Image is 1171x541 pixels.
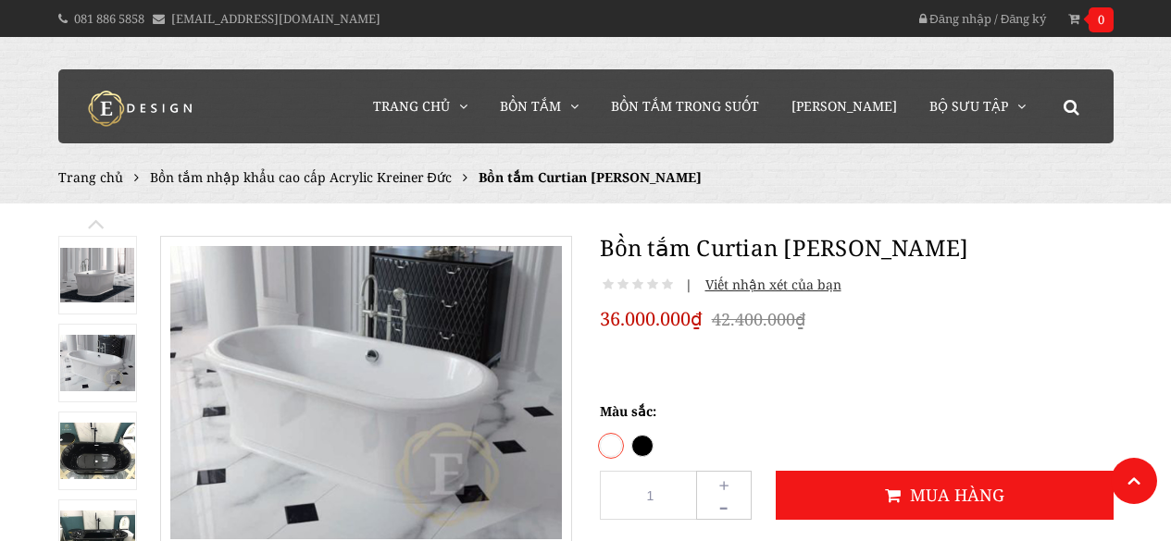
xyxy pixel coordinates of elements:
[776,471,1114,520] button: Mua hàng
[1111,458,1157,504] a: Lên đầu trang
[60,423,135,479] img: Bồn tắm Curtian Aurora Kreiner
[479,168,702,186] span: Bồn tắm Curtian [PERSON_NAME]
[712,308,805,330] del: 42.400.000₫
[916,69,1040,143] a: Bộ Sưu Tập
[685,276,692,293] span: |
[597,69,773,143] a: Bồn Tắm Trong Suốt
[359,69,481,143] a: Trang chủ
[696,276,841,293] span: Viết nhận xét của bạn
[72,90,211,127] img: logo Kreiner Germany - Edesign Interior
[632,277,643,293] i: Not rated yet!
[500,97,561,115] span: Bồn Tắm
[486,69,592,143] a: Bồn Tắm
[600,231,1114,264] h1: Bồn tắm Curtian [PERSON_NAME]
[696,471,752,498] button: +
[696,493,752,520] button: -
[373,97,450,115] span: Trang chủ
[600,274,676,296] div: Not rated yet!
[171,10,380,27] a: [EMAIL_ADDRESS][DOMAIN_NAME]
[994,10,998,27] span: /
[778,69,911,143] a: [PERSON_NAME]
[647,277,658,293] i: Not rated yet!
[791,97,897,115] span: [PERSON_NAME]
[1089,7,1114,32] span: 0
[617,277,629,293] i: Not rated yet!
[74,10,144,27] a: 081 886 5858
[662,277,673,293] i: Not rated yet!
[60,335,135,391] img: Bồn tắm nhập khẩu Aurora thương hiệu Kreiner Đức
[611,97,759,115] span: Bồn Tắm Trong Suốt
[600,398,1114,425] div: Màu sắc:
[603,277,614,293] i: Not rated yet!
[150,168,452,186] a: Bồn tắm nhập khẩu cao cấp Acrylic Kreiner Đức
[60,248,135,303] img: Bồn tắm Curtian Aurora Kreiner
[58,168,123,186] a: Trang chủ
[600,305,703,333] span: 36.000.000₫
[929,97,1008,115] span: Bộ Sưu Tập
